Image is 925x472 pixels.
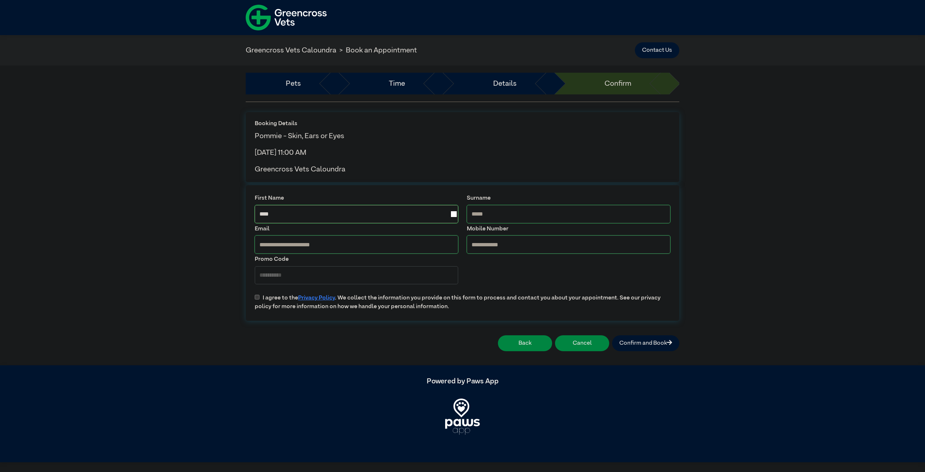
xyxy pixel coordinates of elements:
a: Pets [286,78,301,89]
a: Details [493,78,517,89]
label: Mobile Number [467,225,670,233]
button: Cancel [555,335,609,351]
button: Confirm and Book [612,335,679,351]
button: Contact Us [635,42,679,58]
h5: Powered by Paws App [246,377,679,386]
img: f-logo [246,2,327,33]
label: First Name [255,194,458,203]
span: Greencross Vets Caloundra [255,166,345,173]
label: Surname [467,194,670,203]
a: Greencross Vets Caloundra [246,47,336,54]
label: Booking Details [255,119,670,128]
label: Promo Code [255,255,458,264]
input: I agree to thePrivacy Policy. We collect the information you provide on this form to process and ... [255,295,259,299]
span: Pommie - Skin, Ears or Eyes [255,132,344,140]
li: Book an Appointment [336,45,417,56]
a: Time [389,78,405,89]
nav: breadcrumb [246,45,417,56]
label: Email [255,225,458,233]
a: Privacy Policy [298,295,335,301]
button: Back [498,335,552,351]
img: PawsApp [445,399,480,435]
label: I agree to the . We collect the information you provide on this form to process and contact you a... [250,288,675,311]
span: [DATE] 11:00 AM [255,149,306,156]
